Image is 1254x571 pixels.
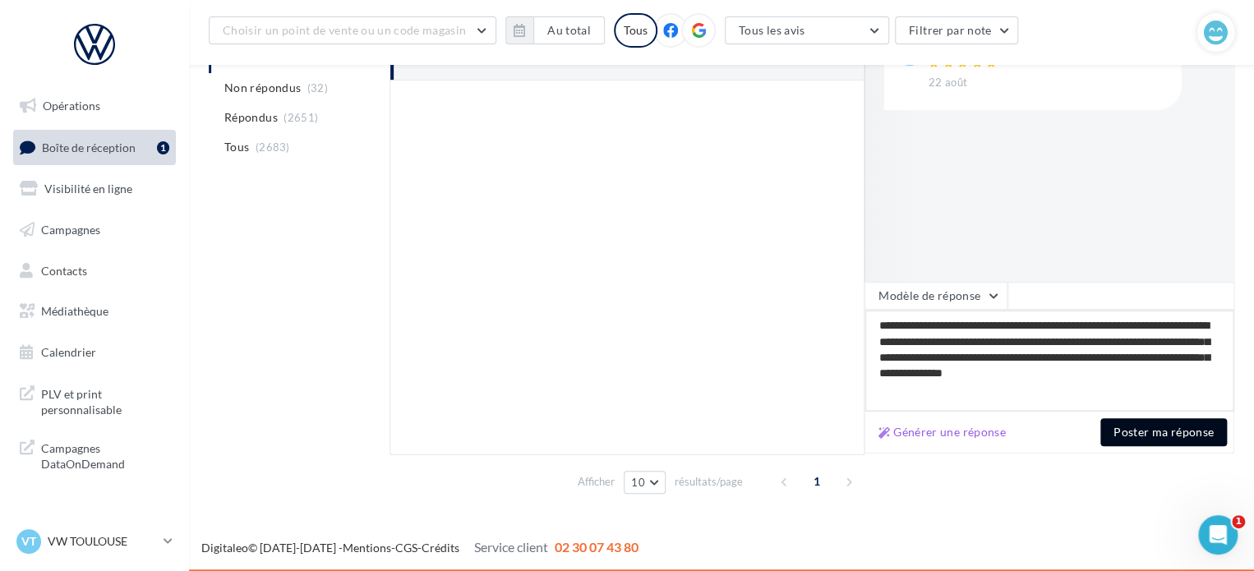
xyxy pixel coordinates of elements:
a: Visibilité en ligne [10,172,179,206]
button: Modèle de réponse [864,282,1007,310]
span: Répondus [224,109,278,126]
span: Visibilité en ligne [44,182,132,196]
button: Filtrer par note [895,16,1019,44]
span: 02 30 07 43 80 [555,539,639,555]
button: Poster ma réponse [1100,418,1227,446]
span: Tous les avis [739,23,805,37]
button: Au total [505,16,605,44]
a: Digitaleo [201,541,248,555]
span: Choisir un point de vente ou un code magasin [223,23,466,37]
span: Service client [474,539,548,555]
span: 1 [804,468,830,495]
a: Boîte de réception1 [10,130,179,165]
a: Calendrier [10,335,179,370]
span: résultats/page [675,474,743,490]
span: Afficher [578,474,615,490]
span: (32) [307,81,328,94]
span: Calendrier [41,345,96,359]
span: Non répondus [224,80,301,96]
span: 1 [1232,515,1245,528]
a: Campagnes DataOnDemand [10,431,179,479]
button: Générer une réponse [872,422,1012,442]
a: Campagnes [10,213,179,247]
a: VT VW TOULOUSE [13,526,176,557]
div: 1 [157,141,169,154]
a: PLV et print personnalisable [10,376,179,425]
span: VT [21,533,36,550]
span: Campagnes [41,223,100,237]
button: Au total [533,16,605,44]
button: 10 [624,471,666,494]
span: Boîte de réception [42,140,136,154]
span: Contacts [41,263,87,277]
a: Opérations [10,89,179,123]
div: Tous [614,13,657,48]
span: 22 août [929,76,967,90]
span: PLV et print personnalisable [41,383,169,418]
span: Tous [224,139,249,155]
a: Mentions [343,541,391,555]
a: Crédits [422,541,459,555]
span: (2683) [256,140,290,154]
a: CGS [395,541,417,555]
span: Campagnes DataOnDemand [41,437,169,472]
a: Contacts [10,254,179,288]
span: © [DATE]-[DATE] - - - [201,541,639,555]
button: Choisir un point de vente ou un code magasin [209,16,496,44]
span: (2651) [284,111,318,124]
iframe: Intercom live chat [1198,515,1238,555]
span: Opérations [43,99,100,113]
span: 10 [631,476,645,489]
span: Médiathèque [41,304,108,318]
button: Tous les avis [725,16,889,44]
p: VW TOULOUSE [48,533,157,550]
a: Médiathèque [10,294,179,329]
